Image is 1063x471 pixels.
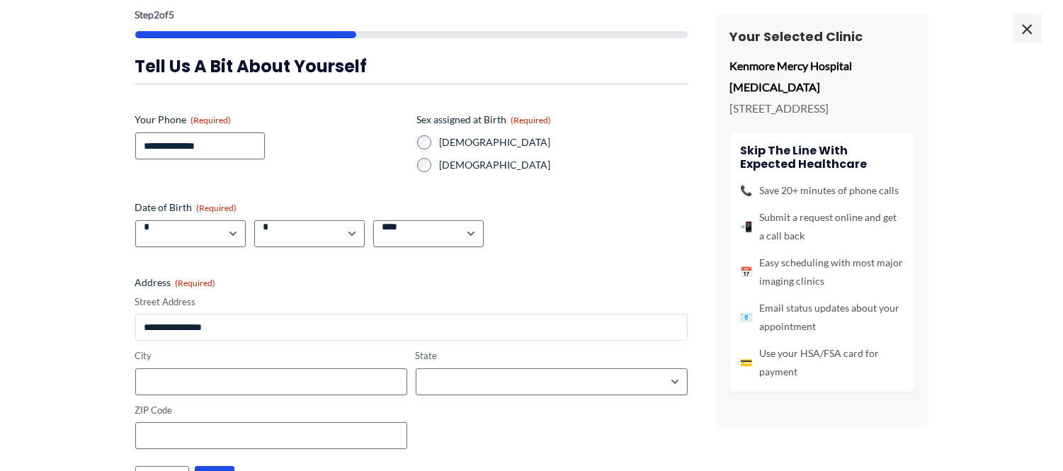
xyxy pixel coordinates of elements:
[135,276,216,290] legend: Address
[135,10,688,20] p: Step of
[440,158,688,172] label: [DEMOGRAPHIC_DATA]
[741,181,753,200] span: 📞
[135,404,407,417] label: ZIP Code
[741,144,904,171] h4: Skip the line with Expected Healthcare
[730,98,914,119] p: [STREET_ADDRESS]
[730,55,914,97] p: Kenmore Mercy Hospital [MEDICAL_DATA]
[417,113,552,127] legend: Sex assigned at Birth
[741,299,904,336] li: Email status updates about your appointment
[511,115,552,125] span: (Required)
[135,55,688,77] h3: Tell us a bit about yourself
[741,254,904,290] li: Easy scheduling with most major imaging clinics
[741,308,753,327] span: 📧
[169,8,175,21] span: 5
[135,295,688,309] label: Street Address
[154,8,160,21] span: 2
[440,135,688,149] label: [DEMOGRAPHIC_DATA]
[741,181,904,200] li: Save 20+ minutes of phone calls
[741,217,753,236] span: 📲
[741,344,904,381] li: Use your HSA/FSA card for payment
[741,208,904,245] li: Submit a request online and get a call back
[197,203,237,213] span: (Required)
[730,28,914,45] h3: Your Selected Clinic
[135,349,407,363] label: City
[1013,14,1042,42] span: ×
[176,278,216,288] span: (Required)
[135,200,237,215] legend: Date of Birth
[135,113,406,127] label: Your Phone
[416,349,688,363] label: State
[741,263,753,281] span: 📅
[741,353,753,372] span: 💳
[191,115,232,125] span: (Required)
